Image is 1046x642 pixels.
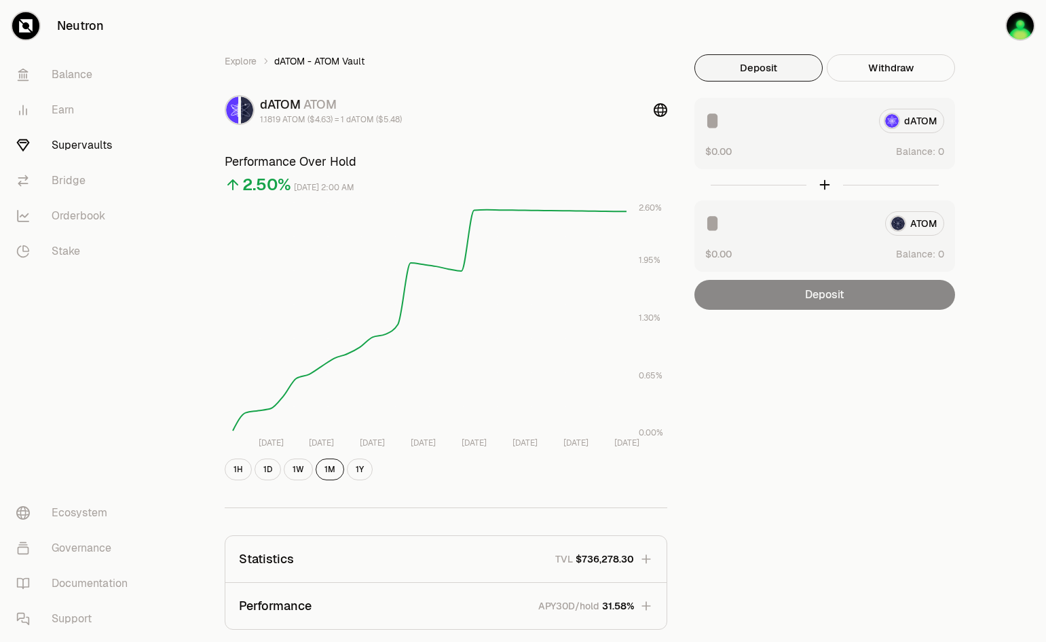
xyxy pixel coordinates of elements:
[538,599,599,613] p: APY30D/hold
[5,163,147,198] a: Bridge
[225,583,667,629] button: PerformanceAPY30D/hold31.58%
[827,54,955,82] button: Withdraw
[225,459,252,480] button: 1H
[274,54,365,68] span: dATOM - ATOM Vault
[705,144,732,158] button: $0.00
[639,370,662,381] tspan: 0.65%
[260,114,402,125] div: 1.1819 ATOM ($4.63) = 1 dATOM ($5.48)
[896,247,935,261] span: Balance:
[563,438,588,448] tspan: [DATE]
[294,180,354,196] div: [DATE] 2:00 AM
[225,536,667,582] button: StatisticsTVL$736,278.30
[5,601,147,637] a: Support
[5,234,147,269] a: Stake
[639,427,663,438] tspan: 0.00%
[411,438,436,448] tspan: [DATE]
[347,459,373,480] button: 1Y
[705,247,732,261] button: $0.00
[5,531,147,566] a: Governance
[360,438,385,448] tspan: [DATE]
[242,174,291,196] div: 2.50%
[258,438,283,448] tspan: [DATE]
[576,552,634,566] span: $736,278.30
[239,550,294,569] p: Statistics
[639,202,662,213] tspan: 2.60%
[303,96,337,112] span: ATOM
[226,96,238,124] img: dATOM Logo
[896,145,935,158] span: Balance:
[5,57,147,92] a: Balance
[602,599,634,613] span: 31.58%
[316,459,344,480] button: 1M
[225,54,257,68] a: Explore
[239,596,312,616] p: Performance
[284,459,313,480] button: 1W
[5,198,147,234] a: Orderbook
[639,313,660,323] tspan: 1.30%
[555,552,573,566] p: TVL
[260,95,402,114] div: dATOM
[1007,12,1034,39] img: PBV
[255,459,281,480] button: 1D
[512,438,537,448] tspan: [DATE]
[225,54,667,68] nav: breadcrumb
[614,438,639,448] tspan: [DATE]
[461,438,486,448] tspan: [DATE]
[309,438,334,448] tspan: [DATE]
[694,54,823,82] button: Deposit
[5,92,147,128] a: Earn
[639,255,660,266] tspan: 1.95%
[241,96,253,124] img: ATOM Logo
[225,152,667,171] h3: Performance Over Hold
[5,128,147,163] a: Supervaults
[5,566,147,601] a: Documentation
[5,495,147,531] a: Ecosystem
